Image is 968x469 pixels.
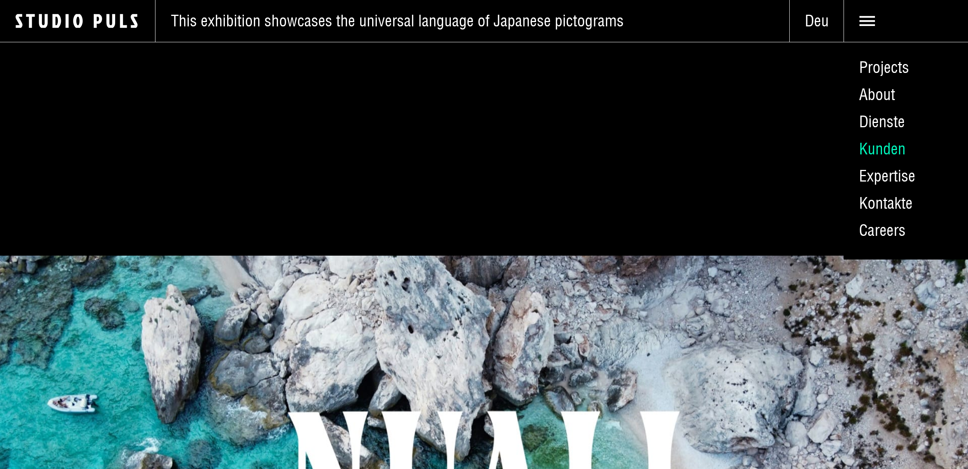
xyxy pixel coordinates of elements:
a: Projects [844,54,968,81]
a: Careers [844,217,968,244]
a: Expertise [844,163,968,190]
span: This exhibition showcases the universal language of Japanese pictograms [171,11,624,31]
a: Kontakte [844,190,968,217]
a: About [844,81,968,108]
a: Kunden [844,135,968,163]
a: Dienste [844,108,968,135]
span: Deu [790,11,844,31]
